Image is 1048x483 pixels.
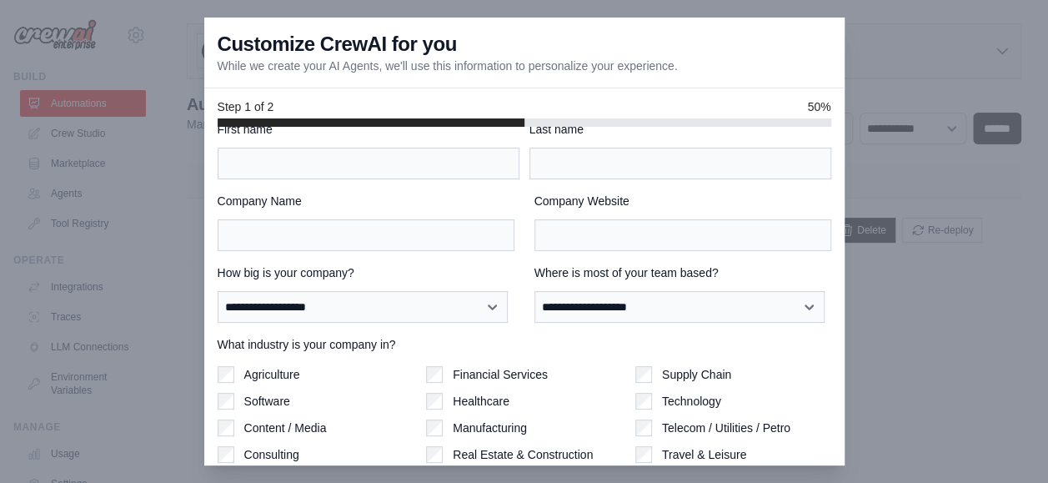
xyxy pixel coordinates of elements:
[453,393,509,410] label: Healthcare
[534,264,831,281] label: Where is most of your team based?
[244,366,300,383] label: Agriculture
[218,31,457,58] h3: Customize CrewAI for you
[662,366,731,383] label: Supply Chain
[218,336,831,353] label: What industry is your company in?
[218,264,514,281] label: How big is your company?
[662,420,790,436] label: Telecom / Utilities / Petro
[529,121,831,138] label: Last name
[453,420,527,436] label: Manufacturing
[965,403,1048,483] iframe: Chat Widget
[218,121,519,138] label: First name
[218,98,274,115] span: Step 1 of 2
[244,446,299,463] label: Consulting
[807,98,830,115] span: 50%
[218,58,678,74] p: While we create your AI Agents, we'll use this information to personalize your experience.
[453,446,593,463] label: Real Estate & Construction
[244,393,290,410] label: Software
[662,393,721,410] label: Technology
[218,193,514,209] label: Company Name
[662,446,746,463] label: Travel & Leisure
[534,193,831,209] label: Company Website
[453,366,548,383] label: Financial Services
[244,420,327,436] label: Content / Media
